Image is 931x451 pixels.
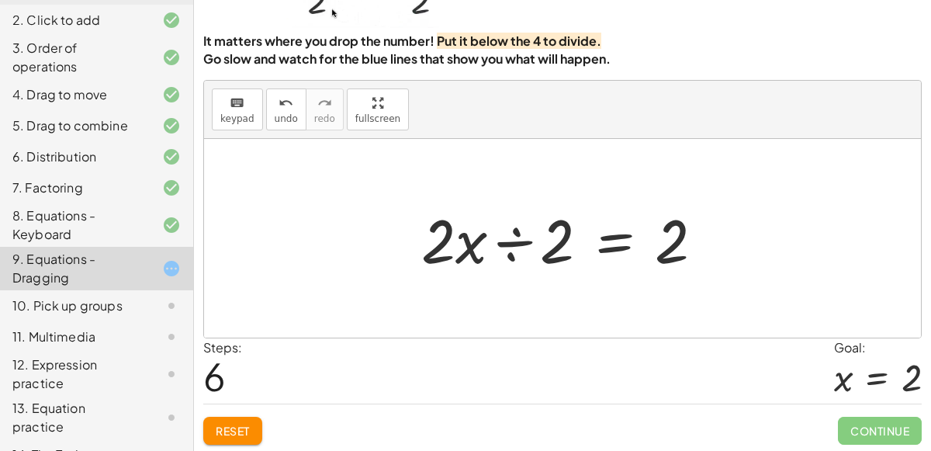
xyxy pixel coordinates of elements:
[834,338,922,357] div: Goal:
[266,88,306,130] button: undoundo
[355,113,400,124] span: fullscreen
[317,94,332,113] i: redo
[162,297,181,315] i: Task not started.
[12,250,137,287] div: 9. Equations - Dragging
[279,94,293,113] i: undo
[12,356,137,393] div: 12. Expression practice
[162,179,181,197] i: Task finished and correct.
[203,339,242,356] label: Steps:
[12,328,137,346] div: 11. Multimedia
[12,116,137,135] div: 5. Drag to combine
[162,116,181,135] i: Task finished and correct.
[203,33,434,49] strong: It matters where you drop the number!
[275,113,298,124] span: undo
[12,297,137,315] div: 10. Pick up groups
[162,48,181,67] i: Task finished and correct.
[162,85,181,104] i: Task finished and correct.
[12,85,137,104] div: 4. Drag to move
[203,50,611,67] strong: Go slow and watch for the blue lines that show you what will happen.
[212,88,263,130] button: keyboardkeypad
[162,365,181,383] i: Task not started.
[162,216,181,234] i: Task finished and correct.
[162,11,181,29] i: Task finished and correct.
[12,206,137,244] div: 8. Equations - Keyboard
[306,88,344,130] button: redoredo
[12,179,137,197] div: 7. Factoring
[230,94,244,113] i: keyboard
[162,259,181,278] i: Task started.
[12,11,137,29] div: 2. Click to add
[314,113,335,124] span: redo
[437,33,601,49] strong: Put it below the 4 to divide.
[220,113,254,124] span: keypad
[12,39,137,76] div: 3. Order of operations
[203,352,226,400] span: 6
[216,424,250,438] span: Reset
[162,328,181,346] i: Task not started.
[203,417,262,445] button: Reset
[162,408,181,427] i: Task not started.
[162,147,181,166] i: Task finished and correct.
[347,88,409,130] button: fullscreen
[12,399,137,436] div: 13. Equation practice
[12,147,137,166] div: 6. Distribution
